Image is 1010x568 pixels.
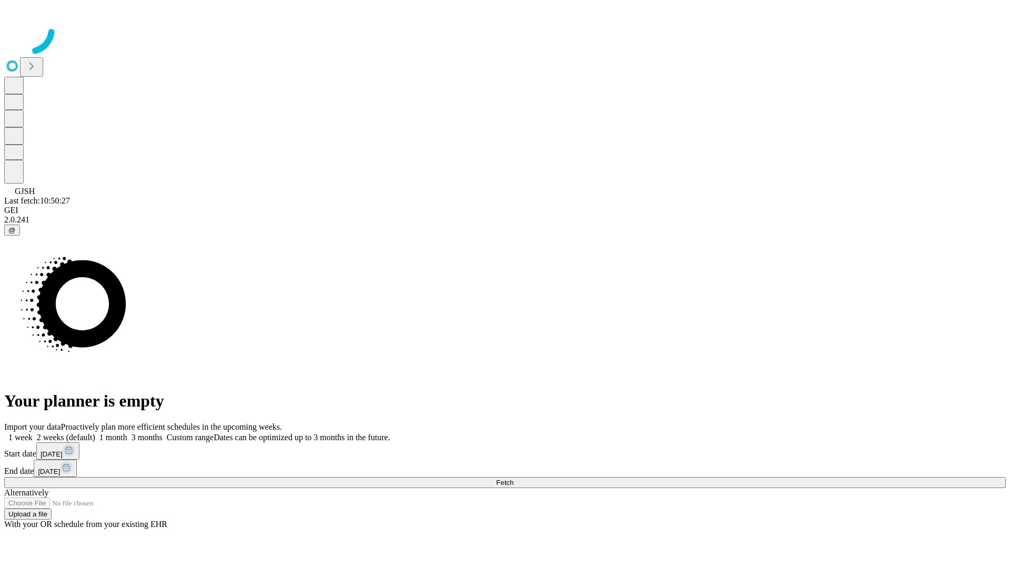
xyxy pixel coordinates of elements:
[61,422,282,431] span: Proactively plan more efficient schedules in the upcoming weeks.
[4,477,1006,488] button: Fetch
[38,468,60,475] span: [DATE]
[34,460,77,477] button: [DATE]
[15,187,35,196] span: GJSH
[8,226,16,234] span: @
[4,488,48,497] span: Alternatively
[4,509,52,520] button: Upload a file
[99,433,127,442] span: 1 month
[4,391,1006,411] h1: Your planner is empty
[4,460,1006,477] div: End date
[4,422,61,431] span: Import your data
[496,479,513,486] span: Fetch
[41,450,63,458] span: [DATE]
[37,433,95,442] span: 2 weeks (default)
[214,433,390,442] span: Dates can be optimized up to 3 months in the future.
[4,215,1006,225] div: 2.0.241
[132,433,163,442] span: 3 months
[4,225,20,236] button: @
[4,520,167,529] span: With your OR schedule from your existing EHR
[8,433,33,442] span: 1 week
[167,433,214,442] span: Custom range
[4,442,1006,460] div: Start date
[4,206,1006,215] div: GEI
[4,196,70,205] span: Last fetch: 10:50:27
[36,442,79,460] button: [DATE]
